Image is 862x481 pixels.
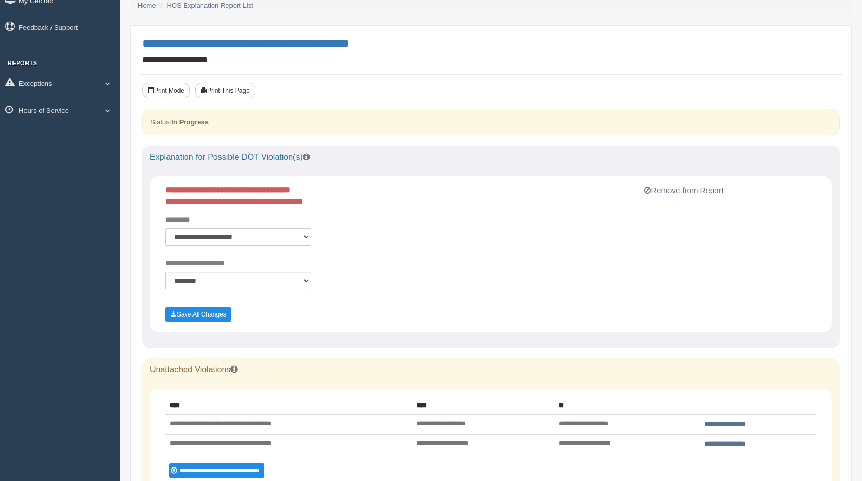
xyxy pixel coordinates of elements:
a: HOS Explanation Report List [167,2,253,9]
div: Unattached Violations [142,358,840,381]
button: Print Mode [142,83,190,98]
button: Remove from Report [641,184,726,197]
div: Status: [142,109,840,135]
a: Home [138,2,156,9]
strong: In Progress [171,118,209,126]
button: Save [165,307,231,322]
div: Explanation for Possible DOT Violation(s) [142,146,840,169]
button: Print This Page [195,83,255,98]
